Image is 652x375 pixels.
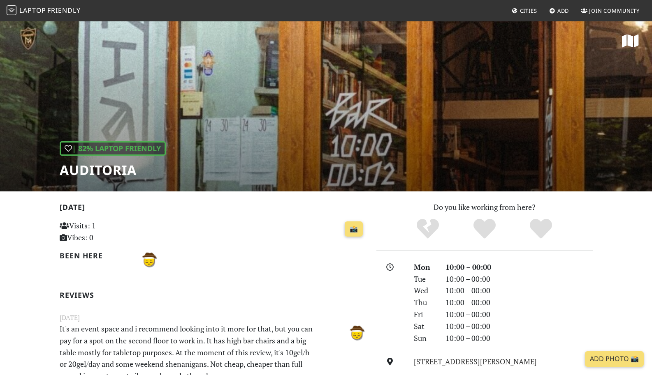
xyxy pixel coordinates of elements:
div: Wed [409,285,440,297]
span: Join Community [589,7,640,14]
div: Fri [409,308,440,320]
div: Definitely! [513,218,569,240]
span: Cities [520,7,537,14]
div: 10:00 – 00:00 [441,297,598,308]
div: No [399,218,456,240]
a: LaptopFriendly LaptopFriendly [7,4,81,18]
span: Basel B [139,254,158,264]
div: 10:00 – 00:00 [441,285,598,297]
div: 10:00 – 00:00 [441,261,598,273]
div: 10:00 – 00:00 [441,308,598,320]
small: [DATE] [55,313,371,323]
div: Tue [409,273,440,285]
img: 3609-basel.jpg [346,323,366,343]
h2: Been here [60,251,129,260]
img: LaptopFriendly [7,5,16,15]
div: Sat [409,320,440,332]
a: Add Photo 📸 [585,351,644,367]
div: 10:00 – 00:00 [441,320,598,332]
a: Join Community [578,3,643,18]
div: Sun [409,332,440,344]
div: 10:00 – 00:00 [441,273,598,285]
span: Add [557,7,569,14]
span: Basel B [346,327,366,336]
a: Cities [508,3,541,18]
p: Do you like working from here? [376,201,593,213]
a: Add [546,3,573,18]
div: 10:00 – 00:00 [441,332,598,344]
span: Friendly [47,6,80,15]
a: 📸 [345,221,363,237]
span: Laptop [19,6,46,15]
h2: [DATE] [60,203,367,215]
p: Visits: 1 Vibes: 0 [60,220,155,244]
img: 3609-basel.jpg [139,250,158,269]
div: Mon [409,261,440,273]
a: [STREET_ADDRESS][PERSON_NAME] [414,357,537,366]
div: | 82% Laptop Friendly [60,141,166,156]
h1: Auditoria [60,162,166,178]
h2: Reviews [60,291,367,299]
div: Thu [409,297,440,308]
div: Yes [456,218,513,240]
